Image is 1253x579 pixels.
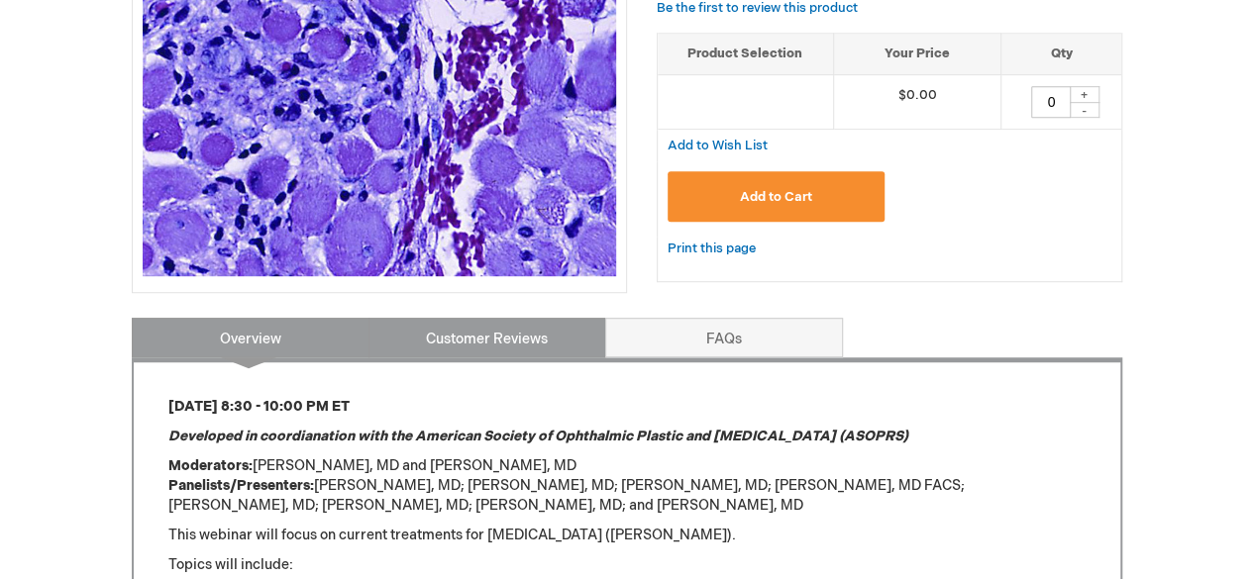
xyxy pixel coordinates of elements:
[668,171,886,222] button: Add to Cart
[658,34,834,75] th: Product Selection
[368,318,606,357] a: Customer Reviews
[168,526,1086,545] p: This webinar will focus on current treatments for [MEDICAL_DATA] ([PERSON_NAME]).
[1031,86,1071,118] input: Qty
[1001,34,1121,75] th: Qty
[168,457,253,474] strong: Moderators:
[168,477,314,494] strong: Panelists/Presenters:
[605,318,843,357] a: FAQs
[1070,102,1099,118] div: -
[668,137,768,153] a: Add to Wish List
[132,318,369,357] a: Overview
[168,555,1086,575] p: Topics will include:
[668,237,756,261] a: Print this page
[833,74,1001,129] td: $0.00
[168,428,908,444] em: Developed in coordianation with the American Society of Ophthalmic Plastic and [MEDICAL_DATA] (AS...
[740,189,812,205] span: Add to Cart
[168,456,1086,516] p: [PERSON_NAME], MD and [PERSON_NAME], MD [PERSON_NAME], MD; [PERSON_NAME], MD; [PERSON_NAME], MD; ...
[168,398,350,415] strong: [DATE] 8:30 - 10:00 PM ET
[668,138,768,153] span: Add to Wish List
[833,34,1001,75] th: Your Price
[1070,86,1099,103] div: +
